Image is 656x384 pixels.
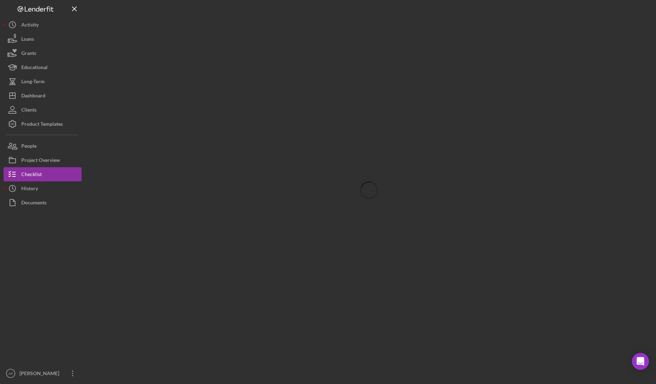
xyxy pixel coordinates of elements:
[4,46,82,60] button: Grants
[21,32,34,48] div: Loans
[4,32,82,46] button: Loans
[4,18,82,32] button: Activity
[4,153,82,167] button: Project Overview
[4,139,82,153] button: People
[4,196,82,210] button: Documents
[632,353,649,370] div: Open Intercom Messenger
[21,196,46,211] div: Documents
[4,60,82,74] button: Educational
[18,366,64,382] div: [PERSON_NAME]
[4,74,82,89] button: Long-Term
[21,74,45,90] div: Long-Term
[21,103,37,119] div: Clients
[21,139,37,155] div: People
[4,366,82,380] button: AP[PERSON_NAME]
[4,167,82,181] button: Checklist
[4,117,82,131] button: Product Templates
[21,117,63,133] div: Product Templates
[4,181,82,196] button: History
[9,372,13,375] text: AP
[21,18,39,34] div: Activity
[21,60,48,76] div: Educational
[4,103,82,117] button: Clients
[4,89,82,103] button: Dashboard
[21,153,60,169] div: Project Overview
[21,181,38,197] div: History
[21,46,36,62] div: Grants
[21,167,42,183] div: Checklist
[21,89,45,105] div: Dashboard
